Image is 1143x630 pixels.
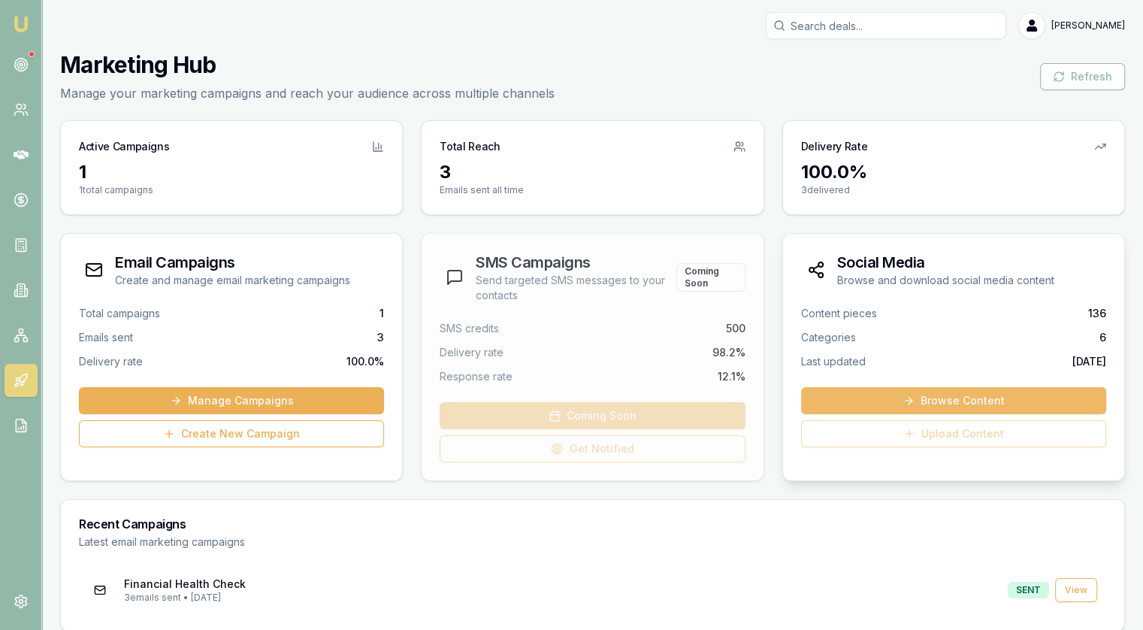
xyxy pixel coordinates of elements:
a: View [1055,578,1097,602]
a: Create New Campaign [79,420,384,447]
h1: Marketing Hub [60,51,555,78]
img: emu-icon-u.png [12,15,30,33]
div: 100.0 % [801,160,1106,184]
span: 3 [377,330,384,345]
p: 3 delivered [801,184,1106,196]
input: Search deals [766,12,1006,39]
p: Emails sent all time [440,184,745,196]
h3: Email Campaigns [115,252,350,273]
p: Send targeted SMS messages to your contacts [476,273,676,303]
h3: Social Media [837,252,1054,273]
span: SMS credits [440,321,499,336]
span: 6 [1099,330,1106,345]
h3: Total Reach [440,139,500,154]
p: 1 total campaigns [79,184,384,196]
span: [PERSON_NAME] [1051,20,1125,32]
div: 1 [79,160,384,184]
h3: Delivery Rate [801,139,867,154]
a: Manage Campaigns [79,387,384,414]
div: 3 [440,160,745,184]
p: 3 emails sent • [DATE] [124,592,996,604]
span: Delivery rate [79,354,143,369]
span: 100.0 % [346,354,384,369]
span: 500 [726,321,745,336]
p: Financial Health Check [124,577,996,592]
span: [DATE] [1072,354,1106,369]
h3: Recent Campaigns [79,518,1106,530]
span: 12.1% [718,369,745,384]
a: Browse Content [801,387,1106,414]
h3: SMS Campaigns [476,252,676,273]
p: Browse and download social media content [837,273,1054,288]
span: 98.2% [712,345,745,360]
p: Create and manage email marketing campaigns [115,273,350,288]
h3: Active Campaigns [79,139,169,154]
span: Content pieces [801,306,877,321]
button: Refresh [1040,63,1125,90]
span: 1 [379,306,384,321]
p: Manage your marketing campaigns and reach your audience across multiple channels [60,84,555,102]
span: Delivery rate [440,345,503,360]
span: 136 [1088,306,1106,321]
p: Latest email marketing campaigns [79,535,1106,550]
span: Total campaigns [79,306,160,321]
div: SENT [1008,582,1049,598]
span: Emails sent [79,330,133,345]
span: Categories [801,330,856,345]
div: Coming Soon [676,263,745,292]
span: Response rate [440,369,513,384]
span: Last updated [801,354,866,369]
